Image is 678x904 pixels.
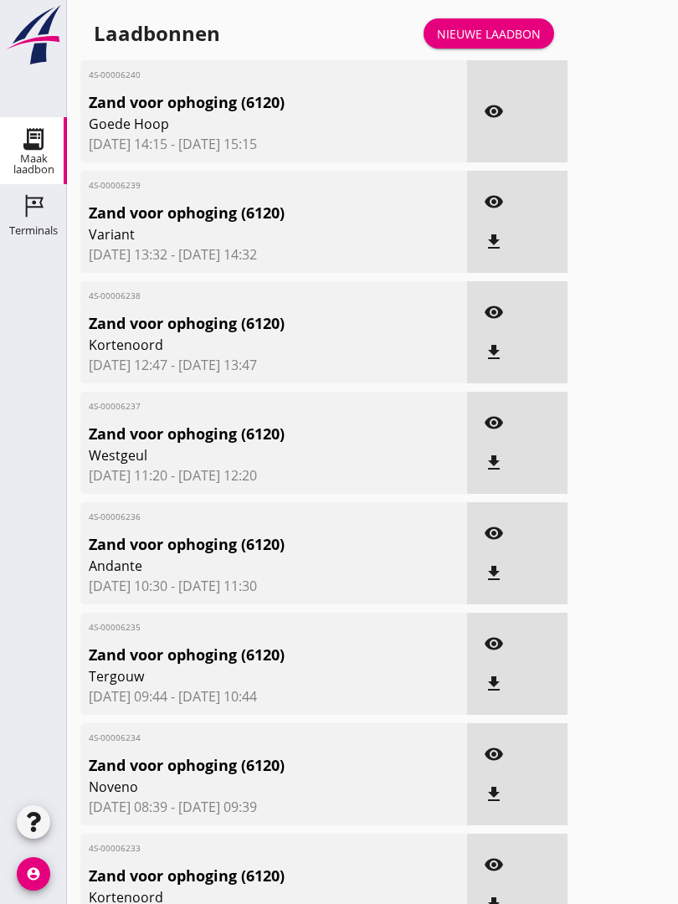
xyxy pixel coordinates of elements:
[89,202,397,224] span: Zand voor ophoging (6120)
[89,224,397,244] span: Variant
[89,114,397,134] span: Goede Hoop
[484,302,504,322] i: visibility
[89,69,397,81] span: 4S-00006240
[484,744,504,764] i: visibility
[89,465,459,485] span: [DATE] 11:20 - [DATE] 12:20
[89,511,397,523] span: 4S-00006236
[89,312,397,335] span: Zand voor ophoging (6120)
[89,533,397,556] span: Zand voor ophoging (6120)
[89,754,397,777] span: Zand voor ophoging (6120)
[89,423,397,445] span: Zand voor ophoging (6120)
[89,556,397,576] span: Andante
[484,563,504,583] i: file_download
[484,342,504,362] i: file_download
[89,179,397,192] span: 4S-00006239
[89,400,397,413] span: 4S-00006237
[89,732,397,744] span: 4S-00006234
[484,523,504,543] i: visibility
[89,91,397,114] span: Zand voor ophoging (6120)
[484,784,504,804] i: file_download
[89,621,397,634] span: 4S-00006235
[89,576,459,596] span: [DATE] 10:30 - [DATE] 11:30
[89,644,397,666] span: Zand voor ophoging (6120)
[89,134,459,154] span: [DATE] 14:15 - [DATE] 15:15
[94,20,220,47] div: Laadbonnen
[484,674,504,694] i: file_download
[9,225,58,236] div: Terminals
[89,666,397,686] span: Tergouw
[484,232,504,252] i: file_download
[89,686,459,706] span: [DATE] 09:44 - [DATE] 10:44
[89,865,397,887] span: Zand voor ophoging (6120)
[484,192,504,212] i: visibility
[89,355,459,375] span: [DATE] 12:47 - [DATE] 13:47
[89,335,397,355] span: Kortenoord
[89,842,397,855] span: 4S-00006233
[89,797,459,817] span: [DATE] 08:39 - [DATE] 09:39
[89,445,397,465] span: Westgeul
[89,777,397,797] span: Noveno
[89,244,459,265] span: [DATE] 13:32 - [DATE] 14:32
[424,18,554,49] a: Nieuwe laadbon
[484,634,504,654] i: visibility
[437,25,541,43] div: Nieuwe laadbon
[484,101,504,121] i: visibility
[484,453,504,473] i: file_download
[3,4,64,66] img: logo-small.a267ee39.svg
[89,290,397,302] span: 4S-00006238
[17,857,50,891] i: account_circle
[484,413,504,433] i: visibility
[484,855,504,875] i: visibility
